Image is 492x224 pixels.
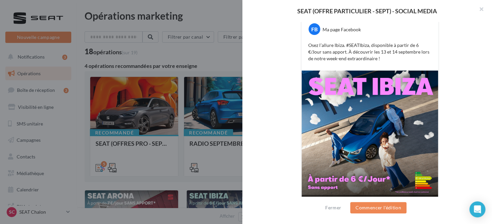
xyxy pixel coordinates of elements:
[323,26,361,33] div: Ma page Facebook
[308,42,431,62] p: Osez l’allure Ibiza. #SEATIbiza, disponible à partir de 6 €/Jour sans apport. À découvrir les 13 ...
[350,202,406,213] button: Commencer l'édition
[309,23,320,35] div: FB
[253,8,481,14] div: SEAT (OFFRE PARTICULIER - SEPT) - SOCIAL MEDIA
[323,204,344,212] button: Fermer
[469,201,485,217] div: Open Intercom Messenger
